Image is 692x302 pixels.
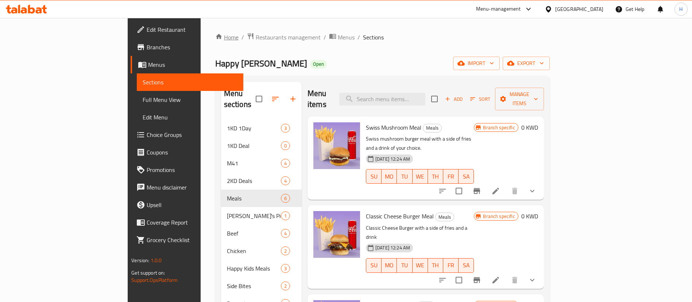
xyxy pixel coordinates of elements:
[281,230,290,237] span: 4
[427,91,442,107] span: Select section
[428,258,443,273] button: TH
[446,171,456,182] span: FR
[281,248,290,255] span: 2
[267,90,284,108] span: Sort sections
[143,95,237,104] span: Full Menu View
[509,59,544,68] span: export
[221,277,302,295] div: Side Bites2
[442,93,465,105] span: Add item
[366,223,474,242] p: Classic Cheese Burger with a side of fries and a drink
[284,90,302,108] button: Add section
[147,25,237,34] span: Edit Restaurant
[131,196,243,214] a: Upsell
[227,229,281,238] div: Beef
[221,207,302,225] div: [PERSON_NAME]'s Picks1
[131,21,243,38] a: Edit Restaurant
[413,258,428,273] button: WE
[366,122,421,133] span: Swiss Mushroom Meal
[382,169,397,184] button: MO
[281,142,290,149] span: 0
[443,169,459,184] button: FR
[461,171,471,182] span: SA
[227,264,281,273] span: Happy Kids Meals
[679,5,683,13] span: H
[423,124,442,133] div: Meals
[256,33,321,42] span: Restaurants management
[363,33,384,42] span: Sections
[366,134,474,153] p: Swiss mushroom burger meal with a side of fries and a drink of your choice.
[453,57,500,70] button: import
[131,231,243,249] a: Grocery Checklist
[247,33,321,42] a: Restaurants management
[281,282,290,290] div: items
[446,260,456,271] span: FR
[147,43,237,51] span: Branches
[451,183,467,199] span: Select to update
[281,195,290,202] span: 6
[461,260,471,271] span: SA
[215,55,307,72] span: Happy [PERSON_NAME]
[384,171,394,182] span: MO
[221,225,302,242] div: Beef4
[329,33,355,42] a: Menus
[227,211,281,220] span: [PERSON_NAME]'s Picks
[131,38,243,56] a: Branches
[310,60,327,69] div: Open
[459,59,494,68] span: import
[480,124,518,131] span: Branch specific
[523,271,541,289] button: show more
[468,182,486,200] button: Branch-specific-item
[137,73,243,91] a: Sections
[476,5,521,14] div: Menu-management
[555,5,603,13] div: [GEOGRAPHIC_DATA]
[147,218,237,227] span: Coverage Report
[221,242,302,260] div: Chicken2
[147,130,237,139] span: Choice Groups
[227,282,281,290] div: Side Bites
[369,260,379,271] span: SU
[338,33,355,42] span: Menus
[436,213,454,221] span: Meals
[227,194,281,203] span: Meals
[423,124,441,132] span: Meals
[281,125,290,132] span: 3
[131,56,243,73] a: Menus
[506,182,523,200] button: delete
[137,108,243,126] a: Edit Menu
[310,61,327,67] span: Open
[148,60,237,69] span: Menus
[442,93,465,105] button: Add
[281,194,290,203] div: items
[281,246,290,255] div: items
[372,156,413,163] span: [DATE] 12:24 AM
[281,176,290,185] div: items
[131,268,165,278] span: Get support on:
[366,211,434,222] span: Classic Cheese Burger Meal
[227,176,281,185] span: 2KD Deals
[227,246,281,255] span: Chicken
[459,258,474,273] button: SA
[357,33,360,42] li: /
[506,271,523,289] button: delete
[503,57,550,70] button: export
[397,169,412,184] button: TU
[131,256,149,265] span: Version:
[400,260,409,271] span: TU
[227,211,281,220] div: Ellie's Picks
[227,124,281,133] span: 1KD 1Day
[369,171,379,182] span: SU
[465,93,495,105] span: Sort items
[366,258,382,273] button: SU
[413,169,428,184] button: WE
[339,93,425,106] input: search
[147,165,237,174] span: Promotions
[281,141,290,150] div: items
[131,275,178,285] a: Support.OpsPlatform
[147,183,237,192] span: Menu disclaimer
[384,260,394,271] span: MO
[143,78,237,87] span: Sections
[495,88,544,110] button: Manage items
[434,271,451,289] button: sort-choices
[435,213,454,221] div: Meals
